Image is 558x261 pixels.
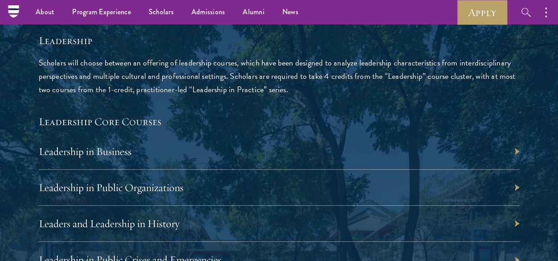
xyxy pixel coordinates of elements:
[39,217,179,230] a: Leaders and Leadership in History
[39,56,520,96] p: Scholars will choose between an offering of leadership courses, which have been designed to analy...
[39,114,520,129] h5: Leadership Core Courses
[39,181,183,194] a: Leadership in Public Organizations
[39,33,520,48] h5: Leadership
[39,145,131,158] a: Leadership in Business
